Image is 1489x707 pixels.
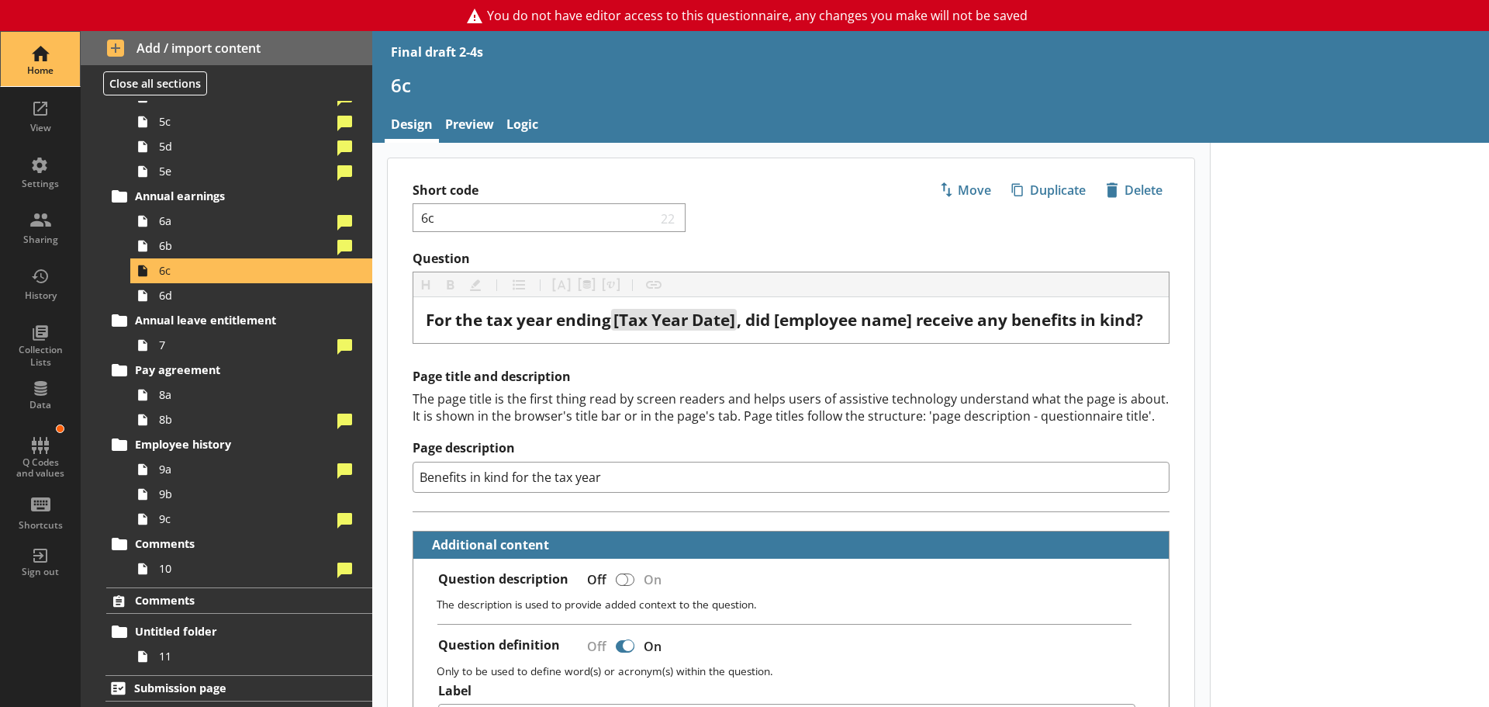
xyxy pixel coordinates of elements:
[105,675,372,702] a: Submission page
[130,209,372,234] a: 6a
[159,213,332,228] span: 6a
[13,64,67,77] div: Home
[439,109,500,143] a: Preview
[130,159,372,184] a: 5e
[658,210,679,225] span: 22
[159,561,332,576] span: 10
[1005,178,1092,203] span: Duplicate
[413,182,791,199] label: Short code
[575,566,613,593] div: Off
[159,114,332,129] span: 5c
[13,344,67,368] div: Collection Lists
[438,571,568,587] label: Question description
[159,412,332,427] span: 8b
[933,178,997,203] span: Move
[159,164,332,178] span: 5e
[135,437,326,452] span: Employee history
[130,482,372,507] a: 9b
[130,407,372,432] a: 8b
[113,358,372,432] li: Pay agreement8a8b
[426,309,611,331] span: For the tax year ending
[130,109,372,134] a: 5c
[413,251,1169,267] label: Question
[130,507,372,532] a: 9c
[13,178,67,190] div: Settings
[130,134,372,159] a: 5d
[135,536,326,551] span: Comments
[130,457,372,482] a: 9a
[135,313,326,328] span: Annual leave entitlement
[438,637,560,653] label: Question definition
[113,619,372,669] li: Untitled folder11
[613,309,735,331] span: [Tax Year Date]
[1100,178,1169,203] span: Delete
[575,632,613,660] div: Off
[159,139,332,154] span: 5d
[106,184,372,209] a: Annual earnings
[103,71,207,95] button: Close all sections
[437,664,1156,678] p: Only to be used to define word(s) or acronym(s) within the question.
[159,288,332,303] span: 6d
[130,383,372,407] a: 8a
[113,184,372,308] li: Annual earnings6a6b6c6d
[135,624,326,639] span: Untitled folder
[130,258,372,283] a: 6c
[106,432,372,457] a: Employee history
[932,177,998,203] button: Move
[130,556,372,581] a: 10
[13,519,67,532] div: Shortcuts
[159,387,332,402] span: 8a
[13,289,67,302] div: History
[106,358,372,383] a: Pay agreement
[391,73,1470,97] h1: 6c
[135,593,326,608] span: Comments
[113,308,372,358] li: Annual leave entitlement7
[1004,177,1093,203] button: Duplicate
[159,338,332,352] span: 7
[134,681,326,695] span: Submission page
[438,683,1135,699] label: Label
[159,263,332,278] span: 6c
[81,31,372,65] button: Add / import content
[135,362,326,377] span: Pay agreement
[413,369,1169,385] h2: Page title and description
[106,532,372,556] a: Comments
[500,109,544,143] a: Logic
[413,390,1169,425] div: The page title is the first thing read by screen readers and helps users of assistive technology ...
[106,587,372,614] a: Comments
[13,234,67,246] div: Sharing
[159,511,332,526] span: 9c
[159,462,332,477] span: 9a
[637,566,674,593] div: On
[1099,177,1169,203] button: Delete
[113,532,372,581] li: Comments10
[135,189,326,203] span: Annual earnings
[159,238,332,253] span: 6b
[637,632,674,660] div: On
[737,309,1143,331] span: , did [employee name] receive any benefits in kind?
[113,35,372,184] li: Pension arrangements5a5b5c5d5e
[113,432,372,532] li: Employee history9a9b9c
[413,440,1169,456] label: Page description
[437,597,1156,612] p: The description is used to provide added context to the question.
[130,283,372,308] a: 6d
[106,619,372,644] a: Untitled folder
[13,566,67,578] div: Sign out
[106,308,372,333] a: Annual leave entitlement
[159,649,332,664] span: 11
[107,40,347,57] span: Add / import content
[391,43,483,61] div: Final draft 2-4s
[13,457,67,480] div: Q Codes and values
[130,333,372,358] a: 7
[13,399,67,411] div: Data
[130,644,372,669] a: 11
[13,122,67,134] div: View
[81,587,372,669] li: CommentsUntitled folder11
[385,109,439,143] a: Design
[426,310,1156,331] div: Question
[159,487,332,501] span: 9b
[420,532,552,559] button: Additional content
[130,234,372,258] a: 6b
